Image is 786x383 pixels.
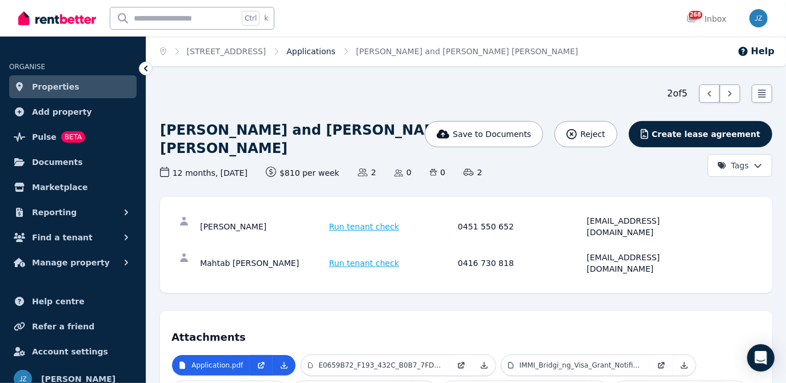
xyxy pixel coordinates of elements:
[580,128,605,140] span: Reject
[394,167,412,178] span: 0
[689,11,703,19] span: 268
[749,9,768,27] img: Jenny Zheng
[473,355,496,376] a: Download Attachment
[146,37,592,66] nav: Breadcrumb
[9,290,137,313] a: Help centre
[587,252,713,275] div: [EMAIL_ADDRESS][DOMAIN_NAME]
[9,126,137,148] a: PulseBETA
[587,215,713,238] div: [EMAIL_ADDRESS][DOMAIN_NAME]
[160,121,565,158] h1: [PERSON_NAME] and [PERSON_NAME] [PERSON_NAME]
[687,13,727,25] div: Inbox
[32,130,57,144] span: Pulse
[250,355,273,376] a: Open in new Tab
[356,46,578,57] span: [PERSON_NAME] and [PERSON_NAME] [PERSON_NAME]
[191,361,243,370] p: Application.pdf
[242,11,260,26] span: Ctrl
[172,355,250,376] a: Application.pdf
[652,128,760,140] span: Create lease agreement
[717,160,749,171] span: Tags
[32,80,79,94] span: Properties
[266,167,340,179] span: $810 per week
[32,180,87,194] span: Marketplace
[9,340,137,363] a: Account settings
[747,344,775,372] div: Open Intercom Messenger
[554,121,617,147] button: Reject
[32,295,85,308] span: Help centre
[453,128,531,140] span: Save to Documents
[32,256,110,269] span: Manage property
[32,105,92,119] span: Add property
[520,361,644,370] p: IMMI_Bridgi_ng_Visa_Grant_Notification.pdf
[501,355,650,376] a: IMMI_Bridgi_ng_Visa_Grant_Notification.pdf
[629,121,772,147] button: Create lease agreement
[32,320,94,333] span: Refer a friend
[9,100,137,123] a: Add property
[9,315,137,338] a: Refer a friend
[430,167,445,178] span: 0
[9,75,137,98] a: Properties
[9,176,137,199] a: Marketplace
[329,257,400,269] span: Run tenant check
[32,345,108,358] span: Account settings
[160,167,248,179] span: 12 months , [DATE]
[9,251,137,274] button: Manage property
[450,355,473,376] a: Open in new Tab
[458,252,584,275] div: 0416 730 818
[708,154,772,177] button: Tags
[464,167,482,178] span: 2
[200,215,326,238] div: [PERSON_NAME]
[264,14,268,23] span: k
[673,355,696,376] a: Download Attachment
[32,205,77,219] span: Reporting
[200,252,326,275] div: Mahtab [PERSON_NAME]
[9,226,137,249] button: Find a tenant
[61,131,85,143] span: BETA
[425,121,544,147] button: Save to Documents
[9,151,137,174] a: Documents
[187,47,266,56] a: [STREET_ADDRESS]
[32,231,93,244] span: Find a tenant
[273,355,296,376] a: Download Attachment
[358,167,376,178] span: 2
[32,155,83,169] span: Documents
[18,10,96,27] img: RentBetter
[301,355,450,376] a: E0659B72_F193_432C_B0B7_7FD7FFB690F2.pdf
[286,47,336,56] a: Applications
[329,221,400,232] span: Run tenant check
[171,322,761,345] h4: Attachments
[458,215,584,238] div: 0451 550 652
[9,201,137,224] button: Reporting
[9,63,45,71] span: ORGANISE
[737,45,775,58] button: Help
[667,87,688,100] span: 2 of 5
[650,355,673,376] a: Open in new Tab
[318,361,443,370] p: E0659B72_F193_432C_B0B7_7FD7FFB690F2.pdf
